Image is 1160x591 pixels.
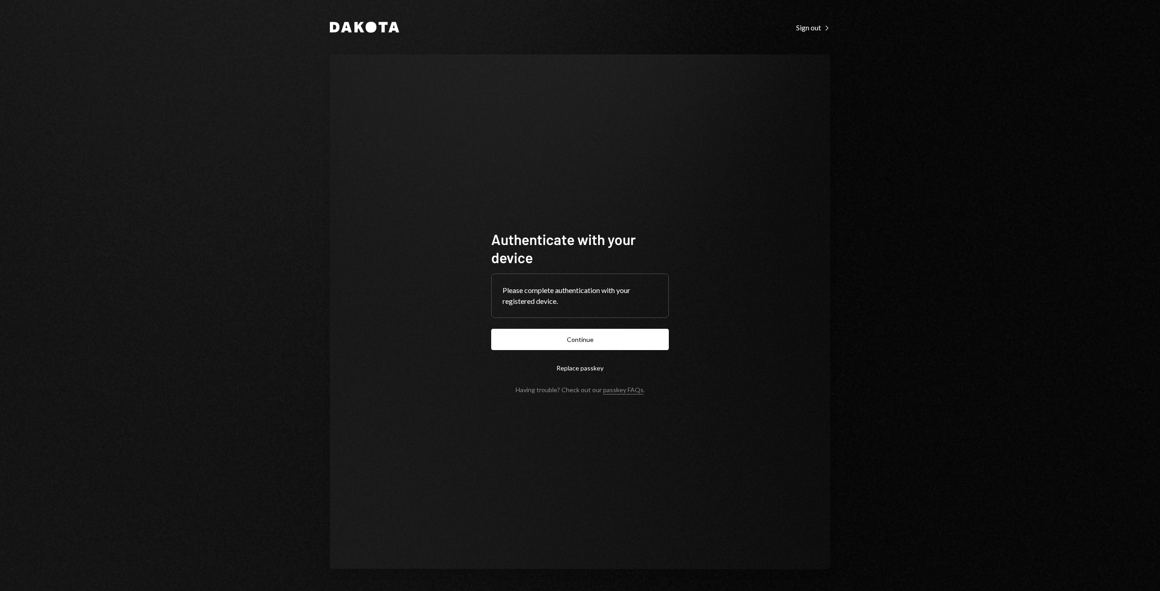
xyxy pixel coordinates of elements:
div: Please complete authentication with your registered device. [503,285,657,307]
button: Replace passkey [491,357,669,379]
a: Sign out [796,22,830,32]
a: passkey FAQs [603,386,643,394]
button: Continue [491,329,669,350]
div: Sign out [796,23,830,32]
div: Having trouble? Check out our . [516,386,645,394]
h1: Authenticate with your device [491,230,669,266]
